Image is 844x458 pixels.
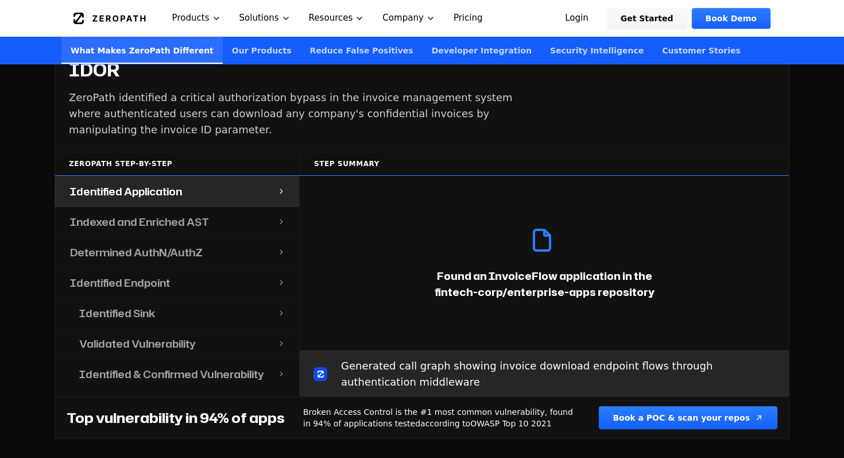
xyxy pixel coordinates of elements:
[55,329,299,359] button: Validated Vulnerability
[69,60,120,80] h4: IDOR
[541,37,653,64] a: Security Intelligence
[223,37,301,64] a: Our Products
[599,406,777,429] button: Book a POC & scan your repos
[55,298,299,329] button: Identified Sink
[423,37,541,64] a: Developer Integration
[300,351,789,397] div: Generated call graph showing invoice download endpoint flows through authentication middleware
[69,90,531,138] p: ZeroPath identified a critical authorization bypass in the invoice management system where authen...
[55,359,299,389] button: Identified & Confirmed Vulnerability
[303,406,580,429] p: Broken Access Control is the #1 most common vulnerability, found in 94% of applications tested ac...
[300,152,789,176] div: Step Summary
[470,419,551,428] a: OWASP Top 10 2021
[79,366,264,382] h4: Identified & Confirmed Vulnerability
[55,268,299,298] button: Identified Endpoint
[55,237,299,268] button: Determined AuthN/AuthZ
[55,152,300,176] div: ZeroPath Step-by-Step
[70,183,182,199] h4: Identified Application
[70,244,203,260] h4: Determined AuthN/AuthZ
[67,409,285,427] h4: Top vulnerability in 94% of apps
[55,176,299,207] button: Identified Application
[79,336,196,352] h4: Validated Vulnerability
[551,8,602,29] a: Login
[70,214,209,230] h4: Indexed and Enriched AST
[607,8,687,29] a: Get Started
[653,37,750,64] a: Customer Stories
[692,8,771,29] a: Book Demo
[301,37,423,64] a: Reduce False Positives
[416,268,673,300] p: Found an InvoiceFlow application in the fintech-corp/enterprise-apps repository
[79,305,155,321] h4: Identified Sink
[70,275,170,291] h4: Identified Endpoint
[61,37,223,64] a: What Makes ZeroPath Different
[55,207,299,237] button: Indexed and Enriched AST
